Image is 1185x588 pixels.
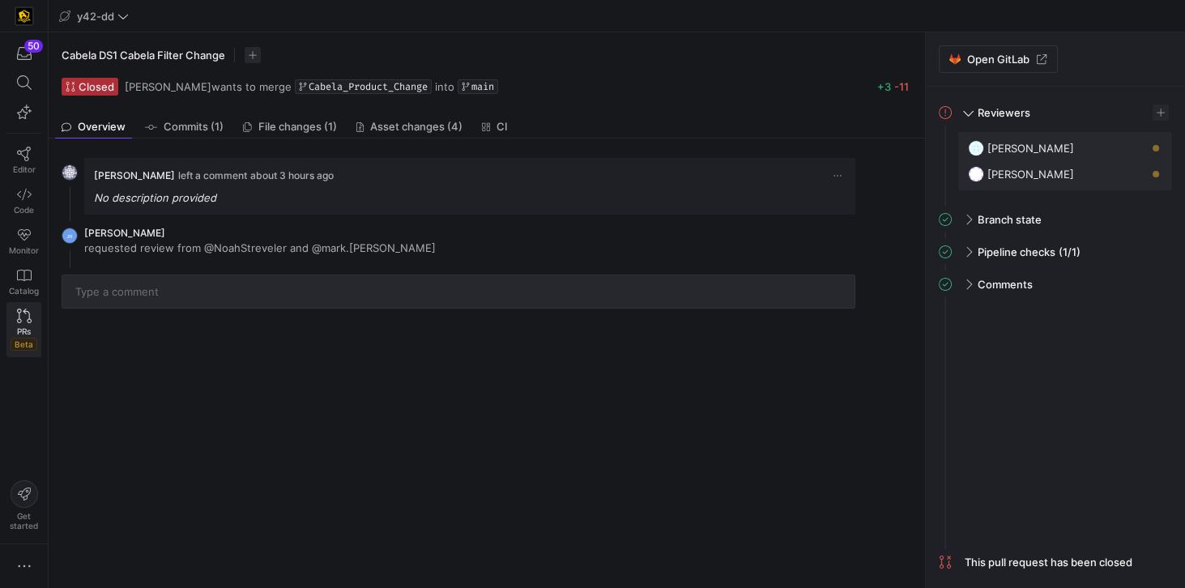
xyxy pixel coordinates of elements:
span: about 3 hours ago [250,169,334,181]
p: requested review from @NoahStreveler and @mark.[PERSON_NAME] [84,241,436,255]
span: [PERSON_NAME] [125,80,211,93]
span: Branch state [978,213,1042,226]
span: +3 [877,80,891,93]
span: Closed [79,80,114,93]
img: https://secure.gravatar.com/avatar/e1c5157539d113286c953b8b2d84ff1927c091da543e5993ef07a2ebca6a69... [62,164,78,181]
img: https://secure.gravatar.com/avatar/6b4265c8d3a00b0abe75aebaeeb22b389583612fcc94042bc97c5c48c00bba... [968,166,984,182]
span: Editor [13,164,36,174]
span: Cabela_Product_Change [309,81,428,92]
span: Catalog [9,286,39,296]
div: 50 [24,40,43,53]
div: Reviewers [939,132,1172,207]
span: wants to merge [125,80,292,93]
span: Monitor [9,245,39,255]
a: Open GitLab [939,45,1058,73]
span: (1/1) [1059,245,1081,258]
span: File changes (1) [258,121,337,132]
span: [PERSON_NAME] [94,169,175,181]
a: Monitor [6,221,41,262]
button: Getstarted [6,474,41,537]
a: main [458,79,498,94]
span: This pull request has been closed [965,556,1132,569]
span: Overview [78,121,126,132]
span: into [435,80,454,93]
mat-expansion-panel-header: Reviewers [939,100,1172,126]
button: y42-dd [55,6,133,27]
a: Catalog [6,262,41,302]
span: Cabela DS1 Cabela Filter Change [62,49,225,62]
span: Commits (1) [164,121,224,132]
span: CI [497,121,508,132]
span: Get started [10,511,38,530]
span: PRs [17,326,31,336]
span: Comments [978,278,1033,291]
a: Code [6,181,41,221]
span: main [471,81,494,92]
mat-expansion-panel-header: This pull request has been closed [939,549,1172,575]
span: left a comment [178,170,247,181]
a: Editor [6,140,41,181]
span: Open GitLab [967,53,1029,66]
div: JR [62,228,78,244]
span: [PERSON_NAME] [987,168,1074,181]
span: [PERSON_NAME] [987,142,1074,155]
span: -11 [894,80,909,93]
img: https://secure.gravatar.com/avatar/93624b85cfb6a0d6831f1d6e8dbf2768734b96aa2308d2c902a4aae71f619b... [968,140,984,156]
span: Code [14,205,34,215]
button: 50 [6,39,41,68]
span: Beta [11,338,37,351]
span: Asset changes (4) [370,121,462,132]
em: No description provided [94,191,216,204]
span: [PERSON_NAME] [84,227,165,239]
a: PRsBeta [6,302,41,357]
a: https://storage.googleapis.com/y42-prod-data-exchange/images/uAsz27BndGEK0hZWDFeOjoxA7jCwgK9jE472... [6,2,41,30]
span: Reviewers [978,106,1030,119]
a: Cabela_Product_Change [295,79,432,94]
mat-expansion-panel-header: Pipeline checks(1/1) [939,239,1172,265]
input: Type a comment [75,285,842,298]
mat-expansion-panel-header: Comments [939,271,1172,297]
mat-expansion-panel-header: Branch state [939,207,1172,232]
span: Pipeline checks [978,245,1055,258]
img: https://storage.googleapis.com/y42-prod-data-exchange/images/uAsz27BndGEK0hZWDFeOjoxA7jCwgK9jE472... [16,8,32,24]
span: y42-dd [77,10,114,23]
